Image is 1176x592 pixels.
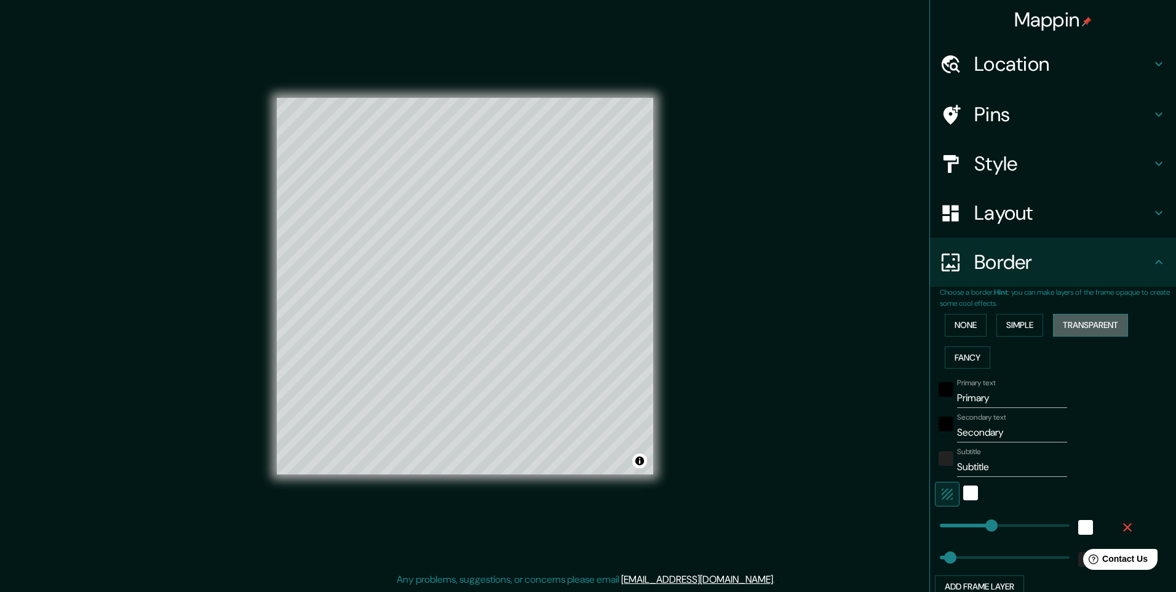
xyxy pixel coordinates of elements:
[974,102,1151,127] h4: Pins
[996,314,1043,337] button: Simple
[974,250,1151,274] h4: Border
[1053,314,1128,337] button: Transparent
[974,201,1151,225] h4: Layout
[957,378,995,388] label: Primary text
[963,486,978,500] button: white
[930,39,1176,89] div: Location
[1014,7,1092,32] h4: Mappin
[974,52,1151,76] h4: Location
[777,572,779,587] div: .
[945,346,990,369] button: Fancy
[957,447,981,457] label: Subtitle
[930,238,1176,287] div: Border
[957,412,1006,423] label: Secondary text
[930,188,1176,238] div: Layout
[1082,17,1092,26] img: pin-icon.png
[775,572,777,587] div: .
[994,287,1008,297] b: Hint
[930,90,1176,139] div: Pins
[1067,544,1162,578] iframe: Help widget launcher
[930,139,1176,188] div: Style
[621,573,773,586] a: [EMAIL_ADDRESS][DOMAIN_NAME]
[939,451,953,466] button: color-222222
[974,151,1151,176] h4: Style
[632,454,647,468] button: Toggle attribution
[1078,520,1093,535] button: white
[939,382,953,397] button: black
[939,417,953,431] button: black
[397,572,775,587] p: Any problems, suggestions, or concerns please email .
[945,314,987,337] button: None
[940,287,1176,309] p: Choose a border. : you can make layers of the frame opaque to create some cool effects.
